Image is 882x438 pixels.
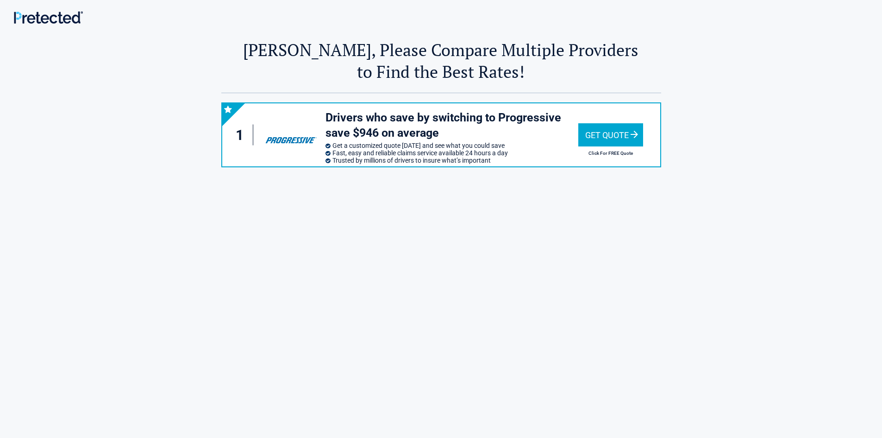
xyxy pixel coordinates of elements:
[14,11,83,24] img: Main Logo
[325,110,578,140] h3: Drivers who save by switching to Progressive save $946 on average
[221,39,661,83] h2: [PERSON_NAME], Please Compare Multiple Providers to Find the Best Rates!
[231,125,254,146] div: 1
[261,121,320,149] img: progressive's logo
[578,151,643,156] h2: Click For FREE Quote
[325,149,578,157] li: Fast, easy and reliable claims service available 24 hours a day
[325,157,578,164] li: Trusted by millions of drivers to insure what’s important
[578,123,643,146] div: Get Quote
[325,142,578,149] li: Get a customized quote [DATE] and see what you could save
